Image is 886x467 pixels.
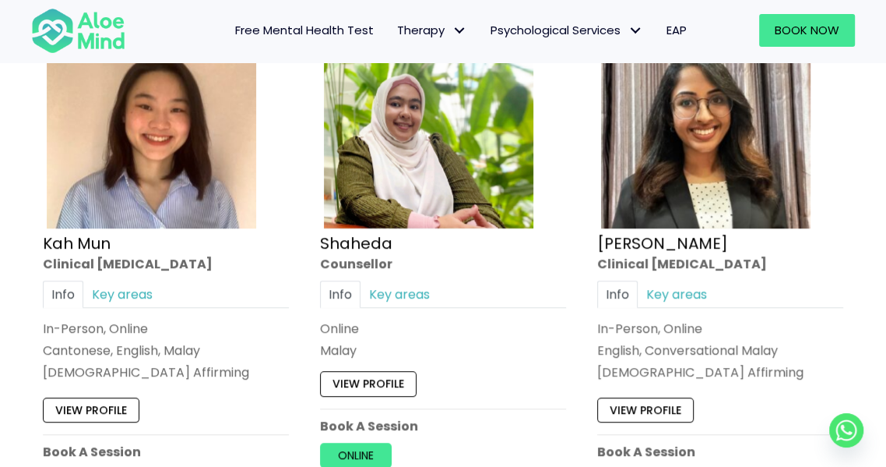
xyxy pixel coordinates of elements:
div: [DEMOGRAPHIC_DATA] Affirming [43,363,289,381]
p: English, Conversational Malay [597,341,843,359]
span: Psychological Services: submenu [624,19,647,42]
span: Book Now [775,22,839,38]
img: Aloe mind Logo [31,7,125,55]
div: In-Person, Online [597,320,843,338]
a: Key areas [638,280,715,307]
p: Book A Session [320,416,566,434]
nav: Menu [141,14,698,47]
div: Clinical [MEDICAL_DATA] [43,254,289,272]
p: Malay [320,341,566,359]
a: TherapyTherapy: submenu [385,14,479,47]
a: Psychological ServicesPsychological Services: submenu [479,14,655,47]
div: Online [320,320,566,338]
div: In-Person, Online [43,320,289,338]
div: Counsellor [320,254,566,272]
div: Clinical [MEDICAL_DATA] [597,254,843,272]
p: Book A Session [43,443,289,461]
p: Book A Session [597,443,843,461]
span: EAP [666,22,687,38]
a: Info [43,280,83,307]
a: View profile [320,371,417,396]
span: Psychological Services [490,22,643,38]
div: [DEMOGRAPHIC_DATA] Affirming [597,363,843,381]
a: View profile [43,397,139,422]
p: Cantonese, English, Malay [43,341,289,359]
span: Free Mental Health Test [235,22,374,38]
a: EAP [655,14,698,47]
span: Therapy: submenu [448,19,471,42]
a: Key areas [360,280,438,307]
img: Shaheda Counsellor [324,19,533,228]
a: Shaheda [320,232,392,253]
a: Info [320,280,360,307]
a: Kah Mun [43,232,111,253]
a: [PERSON_NAME] [597,232,728,253]
a: Whatsapp [829,413,863,448]
a: Book Now [759,14,855,47]
img: Kah Mun-profile-crop-300×300 [47,19,256,228]
a: Key areas [83,280,161,307]
span: Therapy [397,22,467,38]
a: View profile [597,397,694,422]
a: Free Mental Health Test [223,14,385,47]
img: croped-Anita_Profile-photo-300×300 [601,19,810,228]
a: Info [597,280,638,307]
